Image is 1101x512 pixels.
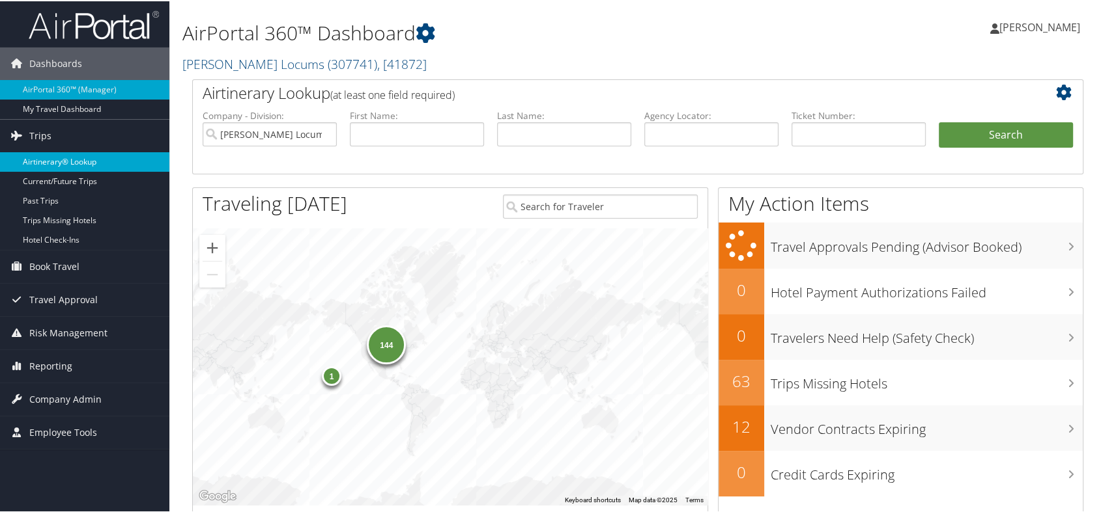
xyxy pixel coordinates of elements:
div: 1 [322,364,341,384]
a: Travel Approvals Pending (Advisor Booked) [719,221,1083,267]
label: Ticket Number: [792,108,926,121]
h3: Credit Cards Expiring [771,458,1083,483]
a: [PERSON_NAME] [990,7,1093,46]
h3: Travel Approvals Pending (Advisor Booked) [771,230,1083,255]
h1: My Action Items [719,189,1083,216]
span: [PERSON_NAME] [999,19,1080,33]
a: 63Trips Missing Hotels [719,358,1083,404]
span: Travel Approval [29,282,98,315]
a: 0Travelers Need Help (Safety Check) [719,313,1083,358]
label: Company - Division: [203,108,337,121]
a: 12Vendor Contracts Expiring [719,404,1083,450]
button: Zoom in [199,234,225,260]
span: Risk Management [29,316,107,348]
h1: AirPortal 360™ Dashboard [182,18,790,46]
h2: 0 [719,323,764,345]
span: Map data ©2025 [629,495,678,502]
h3: Trips Missing Hotels [771,367,1083,392]
h3: Travelers Need Help (Safety Check) [771,321,1083,346]
span: (at least one field required) [330,87,455,101]
a: Terms (opens in new tab) [685,495,704,502]
label: First Name: [350,108,484,121]
img: airportal-logo.png [29,8,159,39]
span: Employee Tools [29,415,97,448]
span: Reporting [29,349,72,381]
h3: Hotel Payment Authorizations Failed [771,276,1083,301]
h1: Traveling [DATE] [203,189,347,216]
img: Google [196,487,239,504]
a: Open this area in Google Maps (opens a new window) [196,487,239,504]
a: 0Hotel Payment Authorizations Failed [719,267,1083,313]
span: Company Admin [29,382,102,414]
h2: 12 [719,414,764,437]
button: Keyboard shortcuts [565,494,621,504]
input: Search for Traveler [503,193,698,217]
button: Search [939,121,1073,147]
span: Book Travel [29,249,79,282]
div: 144 [367,324,406,363]
button: Zoom out [199,260,225,286]
h2: 0 [719,278,764,300]
h2: 63 [719,369,764,391]
a: 0Credit Cards Expiring [719,450,1083,495]
a: [PERSON_NAME] Locums [182,54,427,72]
h3: Vendor Contracts Expiring [771,412,1083,437]
label: Agency Locator: [644,108,779,121]
span: Dashboards [29,46,82,79]
span: ( 307741 ) [328,54,377,72]
span: , [ 41872 ] [377,54,427,72]
label: Last Name: [497,108,631,121]
span: Trips [29,118,51,151]
h2: 0 [719,460,764,482]
h2: Airtinerary Lookup [203,81,999,103]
